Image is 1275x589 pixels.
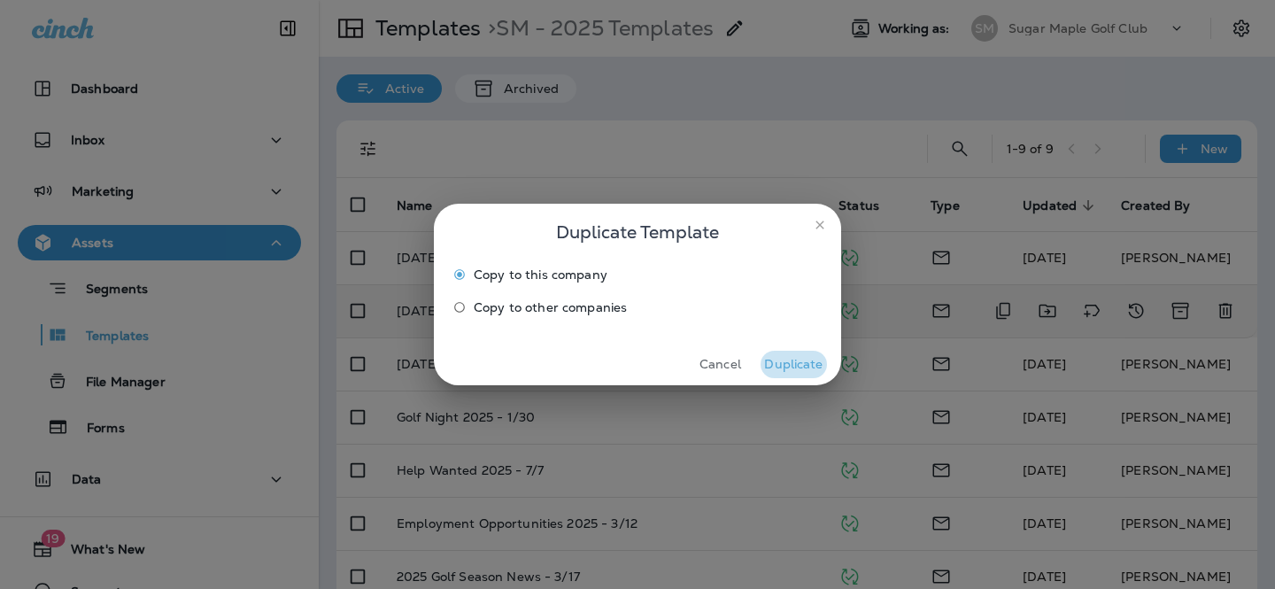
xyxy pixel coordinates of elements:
span: Duplicate Template [556,218,719,246]
span: Copy to this company [474,267,607,282]
button: close [806,211,834,239]
span: Copy to other companies [474,300,627,314]
button: Cancel [687,351,753,378]
button: Duplicate [761,351,827,378]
